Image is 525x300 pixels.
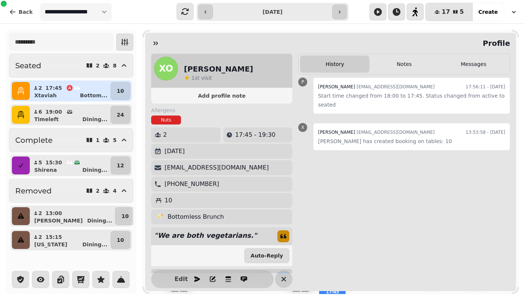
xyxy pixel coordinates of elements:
span: 17 [442,9,450,15]
p: 17:45 - 19:30 [235,130,276,139]
p: 19:00 [45,108,62,116]
p: [PERSON_NAME] [34,217,83,224]
span: 5 [460,9,464,15]
button: Auto-Reply [244,248,289,263]
p: Bottom ... [80,92,108,99]
button: Edit [174,272,189,287]
span: st [195,75,201,81]
button: 10 [115,207,135,225]
p: Shirena [34,166,57,174]
span: XO [159,64,173,73]
p: 5 [113,138,117,143]
button: Back [3,3,39,21]
time: 17:56:11 - [DATE] [466,82,505,91]
button: 215:15[US_STATE]Dining... [31,231,109,249]
p: 🥂 [156,212,163,221]
p: 1 [96,138,100,143]
p: 10 [121,212,128,220]
button: Notes [369,56,439,73]
button: 10 [111,82,130,100]
h2: Complete [15,135,52,145]
p: 4 [113,188,117,193]
p: visit [191,74,212,82]
button: 12 [111,157,130,174]
p: 8 [113,63,117,68]
p: [US_STATE] [34,241,67,248]
span: Add profile note [160,93,283,98]
div: [EMAIL_ADDRESS][DOMAIN_NAME] [318,128,435,137]
p: Bottomless Brunch [168,212,224,221]
span: P [302,80,304,84]
p: 2 [38,84,42,92]
span: 1 [191,75,195,81]
button: Create [472,3,504,21]
span: Auto-Reply [251,253,283,258]
button: Add profile note [154,91,289,101]
button: Complete15 [9,128,133,152]
h2: Removed [15,186,52,196]
span: Back [19,9,33,15]
p: Dining ... [87,217,112,224]
button: 217:45XtaviahBottom... [31,82,109,100]
span: [PERSON_NAME] [318,130,355,135]
p: 2 [96,63,100,68]
button: Messages [439,56,508,73]
h2: Seated [15,60,41,71]
p: [DATE] [165,147,185,156]
p: 2 [38,233,42,241]
button: 24 [111,106,130,124]
p: [EMAIL_ADDRESS][DOMAIN_NAME] [165,163,269,172]
p: 15:15 [45,233,62,241]
p: Dining ... [82,241,107,248]
button: 515:30ShirenaDining... [31,157,109,174]
p: 17:45 [45,84,62,92]
p: Xtaviah [34,92,57,99]
p: " We are both vegetarians. " [151,227,260,244]
p: 24 [117,111,124,119]
p: 13:00 [45,209,62,217]
span: Edit [177,276,186,282]
p: 5 [38,159,42,166]
span: Create [478,9,498,15]
p: 15:30 [45,159,62,166]
p: Start time changed from 18:00 to 17:45. Status changed from active to seated [318,91,505,109]
p: 2 [38,209,42,217]
h2: Profile [480,38,510,48]
p: 2 [96,188,100,193]
p: 10 [117,87,124,95]
button: 175 [426,3,472,21]
p: [PHONE_NUMBER] [165,180,219,189]
div: [EMAIL_ADDRESS][DOMAIN_NAME] [318,82,435,91]
p: Dining ... [82,116,107,123]
p: 10 [165,196,172,205]
time: 13:53:58 - [DATE] [466,128,505,137]
span: X [301,125,304,130]
button: 619:00TimeleftDining... [31,106,109,124]
p: Timeleft [34,116,59,123]
button: History [300,56,369,73]
button: 213:00[PERSON_NAME]Dining... [31,207,114,225]
button: 10 [111,231,130,249]
p: [PERSON_NAME] has created booking on tables: 10 [318,137,505,146]
span: [PERSON_NAME] [318,84,355,89]
button: Removed24 [9,179,133,203]
p: 6 [38,108,42,116]
p: 2 [163,130,167,139]
p: 10 [117,236,124,244]
p: Dining ... [82,166,107,174]
p: Nuts [161,117,171,123]
label: Allergens [151,107,292,114]
h2: [PERSON_NAME] [184,64,253,74]
p: 12 [117,162,124,169]
button: Seated28 [9,54,133,78]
